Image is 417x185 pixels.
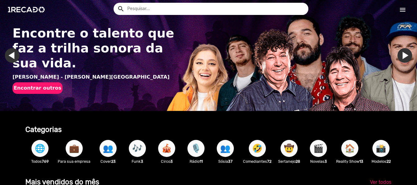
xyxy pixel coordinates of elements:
button: Encontrar outros [13,82,63,94]
button: 🌐 [31,140,49,157]
span: 🤠 [284,140,294,157]
b: 23 [111,159,116,164]
a: Ir para o próximo slide [397,48,412,63]
h1: Encontre o talento que faz a trilha sonora da sua vida. [13,26,179,71]
span: 👥 [220,140,230,157]
p: Circo [155,158,178,164]
b: 11 [200,159,203,164]
button: 💼 [66,140,83,157]
button: 👥 [217,140,234,157]
span: 👥 [103,140,113,157]
b: 22 [386,159,391,164]
b: 3 [141,159,143,164]
p: Comediantes [243,158,271,164]
p: [PERSON_NAME] - [PERSON_NAME][GEOGRAPHIC_DATA] [13,73,179,81]
p: Para sua empresa [58,158,90,164]
b: 37 [228,159,233,164]
button: 🤣 [249,140,266,157]
button: 🎶 [129,140,146,157]
b: Categorias [25,125,62,134]
button: 🎙️ [187,140,205,157]
b: 769 [42,159,49,164]
span: 🤣 [252,140,263,157]
p: Rádio [184,158,208,164]
p: Sósia [214,158,237,164]
button: 🎪 [158,140,175,157]
button: 🤠 [281,140,298,157]
span: 🎪 [161,140,172,157]
span: 🌐 [35,140,45,157]
b: 3 [170,159,173,164]
p: Funk [126,158,149,164]
button: 📸 [372,140,390,157]
p: Todos [28,158,52,164]
button: Example home icon [115,3,126,14]
mat-icon: Example home icon [117,5,125,12]
button: 🎬 [310,140,327,157]
p: Sertanejo [277,158,301,164]
span: 🎬 [313,140,324,157]
span: Ver todos [370,179,391,185]
p: Cover [96,158,120,164]
button: 🏠 [341,140,358,157]
span: 🏠 [345,140,355,157]
span: 🎶 [132,140,143,157]
p: Modelos [369,158,393,164]
mat-icon: Início [399,6,406,13]
p: Reality Show [336,158,363,164]
p: Novelas [307,158,330,164]
a: Ir para o último slide [5,48,20,63]
b: 3 [325,159,327,164]
span: 📸 [376,140,386,157]
b: 13 [359,159,363,164]
span: 🎙️ [191,140,201,157]
b: 28 [296,159,300,164]
b: 72 [267,159,271,164]
input: Pesquisar... [123,3,308,15]
span: 💼 [69,140,79,157]
button: 👥 [100,140,117,157]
